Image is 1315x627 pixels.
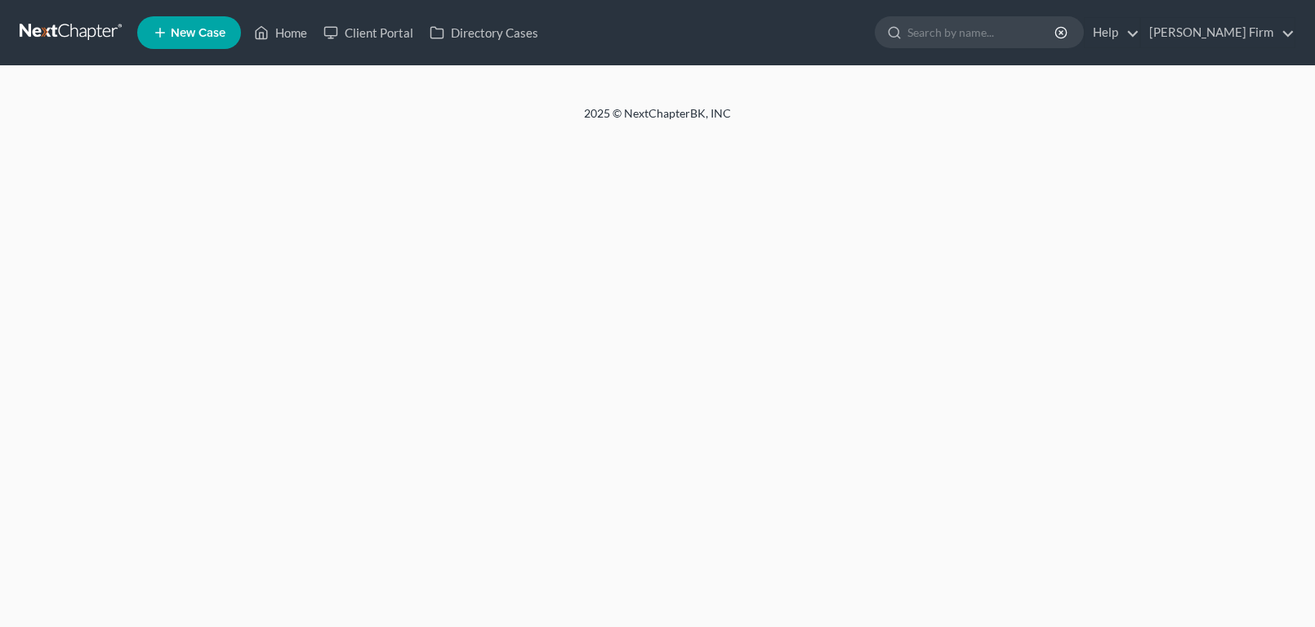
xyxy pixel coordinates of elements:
a: Home [246,18,315,47]
input: Search by name... [907,17,1057,47]
a: Help [1085,18,1139,47]
a: Client Portal [315,18,421,47]
a: [PERSON_NAME] Firm [1141,18,1295,47]
div: 2025 © NextChapterBK, INC [192,105,1123,135]
span: New Case [171,27,225,39]
a: Directory Cases [421,18,546,47]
